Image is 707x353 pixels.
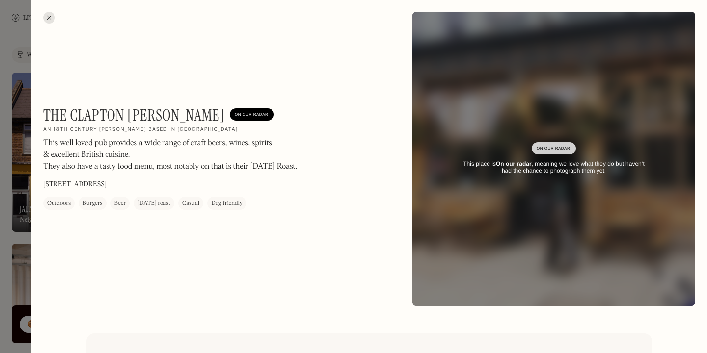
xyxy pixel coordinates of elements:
[235,110,269,120] div: On Our Radar
[137,199,170,208] div: [DATE] roast
[47,199,71,208] div: Outdoors
[43,137,308,173] p: This well loved pub provides a wide range of craft beers, wines, spirits & excellent British cuis...
[537,144,571,153] div: On Our Radar
[114,199,126,208] div: Beer
[211,199,243,208] div: Dog friendly
[82,199,102,208] div: Burgers
[496,160,532,167] strong: On our radar
[43,179,107,190] p: [STREET_ADDRESS]
[43,106,225,125] h1: The Clapton [PERSON_NAME]
[43,126,238,133] h2: An 18th century [PERSON_NAME] based in [GEOGRAPHIC_DATA]
[182,199,199,208] div: Casual
[458,160,650,175] div: This place is , meaning we love what they do but haven’t had the chance to photograph them yet.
